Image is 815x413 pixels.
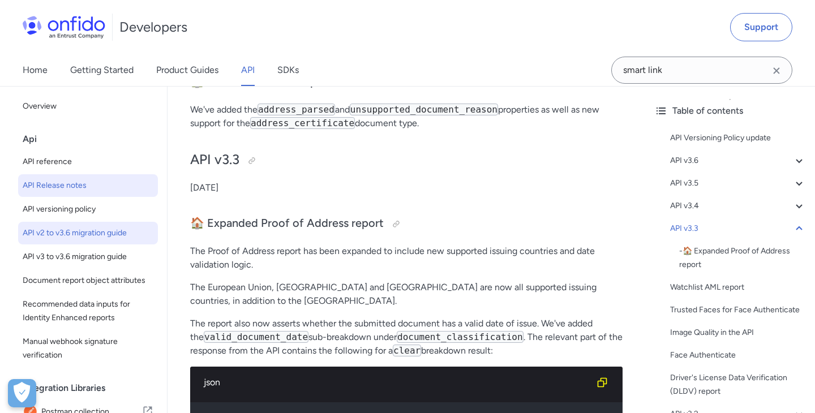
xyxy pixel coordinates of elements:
[670,303,806,317] a: Trusted Faces for Face Authenticate
[23,226,153,240] span: API v2 to v3.6 migration guide
[190,281,623,308] p: The European Union, [GEOGRAPHIC_DATA] and [GEOGRAPHIC_DATA] are now all supported issuing countri...
[190,317,623,358] p: The report also now asserts whether the submitted document has a valid date of issue. We've added...
[190,244,623,272] p: The Proof of Address report has been expanded to include new supported issuing countries and date...
[18,150,158,173] a: API reference
[250,117,355,129] code: address_certificate
[670,177,806,190] a: API v3.5
[350,104,498,115] code: unsupported_document_reason
[190,215,623,233] h3: 🏠 Expanded Proof of Address report
[591,371,614,394] button: Copy code snippet button
[23,179,153,192] span: API Release notes
[670,199,806,213] a: API v3.4
[190,150,623,170] h2: API v3.3
[23,274,153,287] span: Document report object attributes
[18,174,158,197] a: API Release notes
[18,269,158,292] a: Document report object attributes
[23,377,162,399] div: Integration Libraries
[18,293,158,329] a: Recommended data inputs for Identity Enhanced reports
[730,13,792,41] a: Support
[190,103,623,130] p: We've added the and properties as well as new support for the document type.
[23,203,153,216] span: API versioning policy
[18,222,158,244] a: API v2 to v3.6 migration guide
[241,54,255,86] a: API
[23,16,105,38] img: Onfido Logo
[670,326,806,339] a: Image Quality in the API
[70,54,134,86] a: Getting Started
[204,331,308,343] code: valid_document_date
[670,281,806,294] a: Watchlist AML report
[18,246,158,268] a: API v3 to v3.6 migration guide
[8,379,36,407] div: Cookie Preferences
[670,154,806,167] a: API v3.6
[654,104,806,118] div: Table of contents
[393,345,421,356] code: clear
[204,376,591,389] div: json
[23,155,153,169] span: API reference
[770,64,783,78] svg: Clear search field button
[18,95,158,118] a: Overview
[8,379,36,407] button: Open Preferences
[670,131,806,145] a: API Versioning Policy update
[23,250,153,264] span: API v3 to v3.6 migration guide
[679,244,806,272] a: -🏠 Expanded Proof of Address report
[258,104,335,115] code: address_parsed
[190,181,623,195] p: [DATE]
[18,330,158,367] a: Manual webhook signature verification
[23,100,153,113] span: Overview
[679,244,806,272] div: - 🏠 Expanded Proof of Address report
[18,198,158,221] a: API versioning policy
[611,57,792,84] input: Onfido search input field
[119,18,187,36] h1: Developers
[397,331,524,343] code: document_classification
[277,54,299,86] a: SDKs
[23,298,153,325] span: Recommended data inputs for Identity Enhanced reports
[670,371,806,398] a: Driver's License Data Verification (DLDV) report
[23,128,162,150] div: Api
[23,54,48,86] a: Home
[670,222,806,235] a: API v3.3
[156,54,218,86] a: Product Guides
[670,349,806,362] a: Face Authenticate
[23,335,153,362] span: Manual webhook signature verification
